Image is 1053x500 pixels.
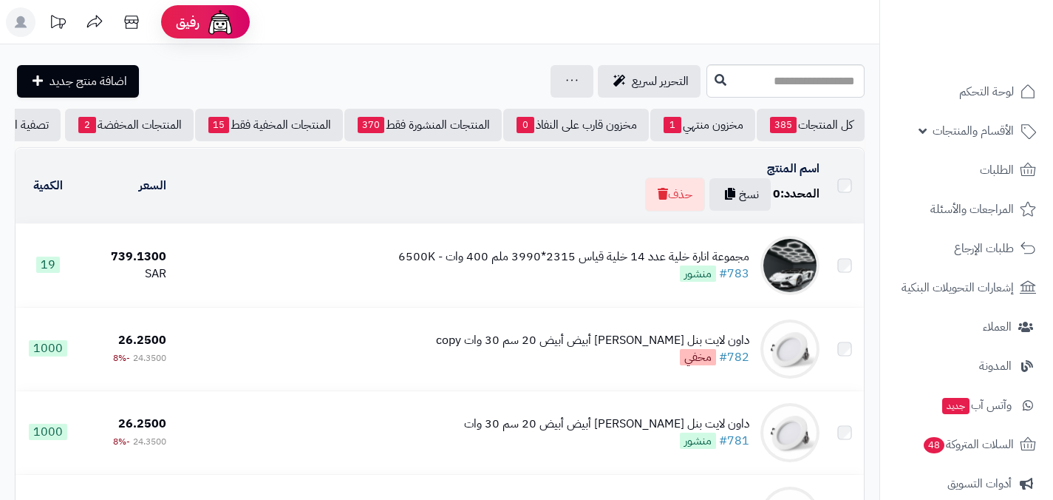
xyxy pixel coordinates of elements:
[889,74,1044,109] a: لوحة التحكم
[980,160,1014,180] span: الطلبات
[933,121,1014,141] span: الأقسام والمنتجات
[979,356,1012,376] span: المدونة
[760,320,819,379] img: داون لايت بنل مانع توهج أبيض أبيض 20 سم 30 وات copy
[65,109,194,141] a: المنتجات المخفضة2
[632,72,689,90] span: التحرير لسريع
[650,109,755,141] a: مخزون منتهي1
[719,348,749,366] a: #782
[436,332,749,349] div: داون لايت بنل [PERSON_NAME] أبيض أبيض 20 سم 30 وات copy
[113,435,130,448] span: -8%
[86,249,166,266] div: 739.1300
[29,424,67,440] span: 1000
[680,266,716,282] span: منشور
[195,109,343,141] a: المنتجات المخفية فقط15
[942,398,969,414] span: جديد
[33,177,63,195] a: الكمية
[954,238,1014,259] span: طلبات الإرجاع
[889,192,1044,227] a: المراجعات والأسئلة
[645,178,705,212] button: حذف
[398,249,749,266] div: مجموعة انارة خلية عدد 14 خلية قياس 2315*3990 ملم 400 وات - 6500K
[664,117,681,133] span: 1
[773,185,780,203] span: 0
[517,117,534,133] span: 0
[598,65,701,98] a: التحرير لسريع
[358,117,384,133] span: 370
[767,160,819,178] a: اسم المنتج
[983,317,1012,337] span: العملاء
[344,109,502,141] a: المنتجات المنشورة فقط370
[50,72,127,90] span: اضافة منتج جديد
[760,236,819,295] img: مجموعة انارة خلية عدد 14 خلية قياس 2315*3990 ملم 400 وات - 6500K
[205,7,235,37] img: ai-face.png
[719,432,749,450] a: #781
[133,435,166,448] span: 24.3500
[86,266,166,283] div: SAR
[757,109,865,141] a: كل المنتجات385
[947,473,1012,494] span: أدوات التسويق
[118,415,166,433] span: 26.2500
[709,178,771,211] button: نسخ
[17,65,139,98] a: اضافة منتج جديد
[78,117,96,133] span: 2
[139,177,166,195] a: السعر
[889,231,1044,266] a: طلبات الإرجاع
[29,340,67,357] span: 1000
[924,437,944,453] span: 48
[113,351,130,365] span: -8%
[889,427,1044,462] a: السلات المتروكة48
[176,13,200,31] span: رفيق
[902,277,1014,298] span: إشعارات التحويلات البنكية
[39,7,76,41] a: تحديثات المنصة
[680,433,716,449] span: منشور
[922,434,1014,455] span: السلات المتروكة
[889,152,1044,188] a: الطلبات
[959,81,1014,102] span: لوحة التحكم
[36,257,60,273] span: 19
[719,265,749,283] a: #783
[770,117,797,133] span: 385
[889,309,1044,345] a: العملاء
[503,109,649,141] a: مخزون قارب على النفاذ0
[133,351,166,365] span: 24.3500
[941,395,1012,416] span: وآتس آب
[889,270,1044,305] a: إشعارات التحويلات البنكية
[680,349,716,365] span: مخفي
[208,117,229,133] span: 15
[760,403,819,462] img: داون لايت بنل مانع توهج أبيض أبيض 20 سم 30 وات
[773,186,819,203] div: المحدد:
[889,348,1044,384] a: المدونة
[930,199,1014,220] span: المراجعات والأسئلة
[464,416,749,433] div: داون لايت بنل [PERSON_NAME] أبيض أبيض 20 سم 30 وات
[118,331,166,349] span: 26.2500
[889,388,1044,423] a: وآتس آبجديد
